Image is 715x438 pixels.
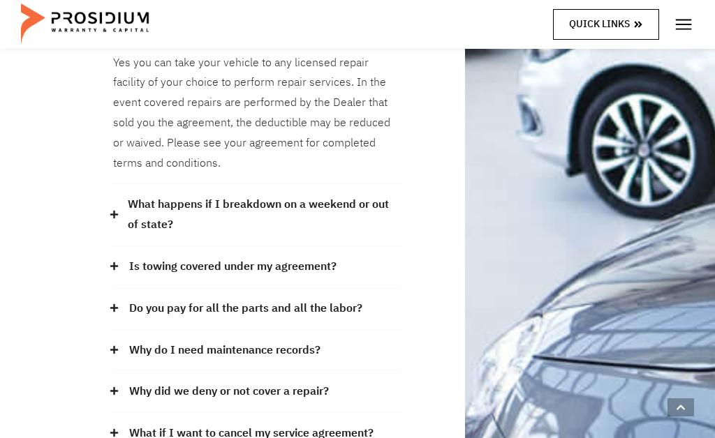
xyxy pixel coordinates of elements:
div: Can I take my vehicle to any repair facility? [113,43,401,185]
a: Do you pay for all the parts and all the labor? [129,299,362,319]
div: What happens if I breakdown on a weekend or out of state? [113,184,401,246]
a: Is towing covered under my agreement? [129,257,337,277]
span: Quick Links [569,15,630,33]
div: Do you pay for all the parts and all the labor? [113,288,401,330]
a: Why do I need maintenance records? [129,340,320,361]
div: Why did we deny or not cover a repair? [113,371,401,413]
a: Quick Links [553,9,659,39]
div: Is towing covered under my agreement? [113,246,401,288]
a: What happens if I breakdown on a weekend or out of state? [128,195,401,235]
a: Why did we deny or not cover a repair? [129,382,329,402]
div: Why do I need maintenance records? [113,330,401,372]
